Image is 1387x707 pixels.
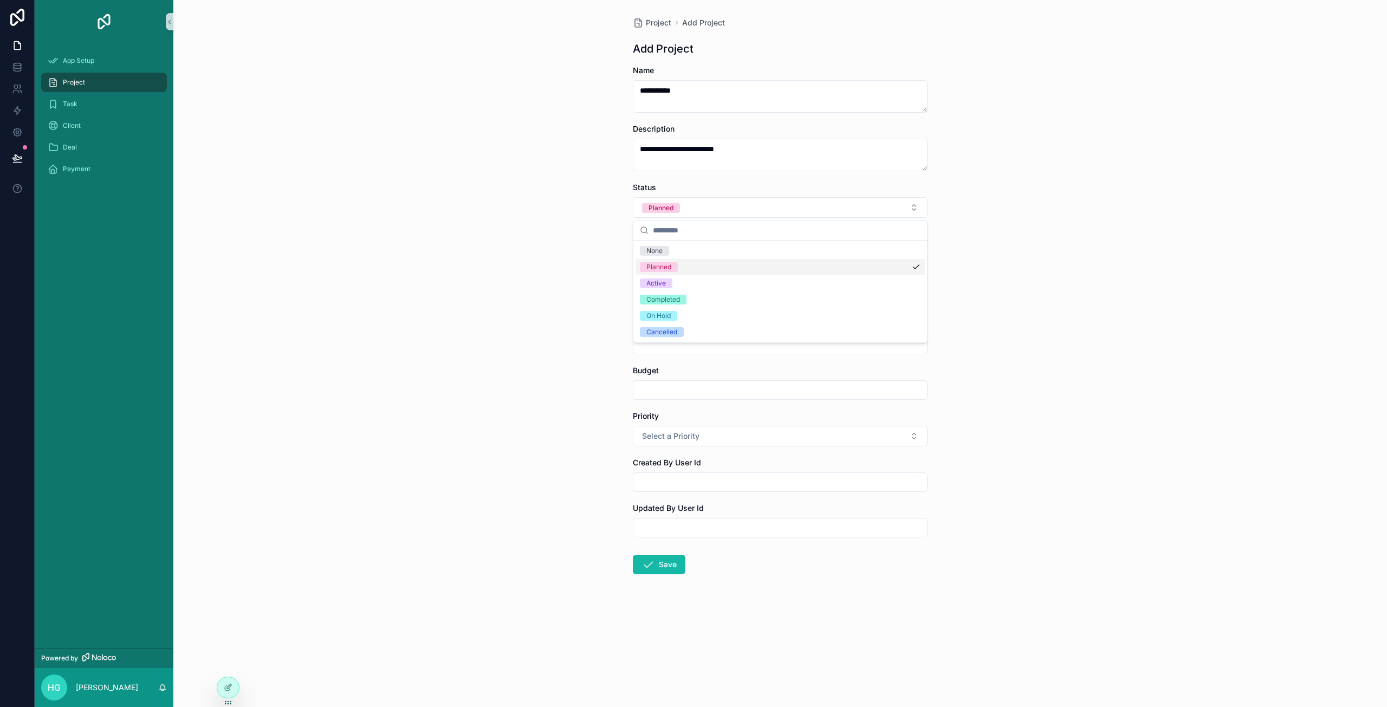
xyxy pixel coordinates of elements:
span: Powered by [41,654,78,663]
a: Powered by [35,648,173,668]
span: Updated By User Id [633,503,704,513]
div: Suggestions [633,241,927,342]
div: Completed [646,295,680,304]
span: HG [48,681,61,694]
p: [PERSON_NAME] [76,682,138,693]
span: Project [63,78,85,87]
a: Payment [41,159,167,179]
span: Budget [633,366,659,375]
span: Project [646,17,671,28]
button: Select Button [633,426,928,446]
a: Project [41,73,167,92]
span: Created By User Id [633,458,701,467]
div: On Hold [646,311,671,321]
span: Payment [63,165,90,173]
div: scrollable content [35,43,173,193]
button: Select Button [633,197,928,218]
div: Planned [646,262,671,272]
span: Client [63,121,81,130]
span: Select a Priority [642,431,699,442]
h1: Add Project [633,41,693,56]
div: None [646,246,663,256]
a: Add Project [682,17,725,28]
img: App logo [95,13,113,30]
a: Client [41,116,167,135]
span: Priority [633,411,659,420]
a: Project [633,17,671,28]
button: Save [633,555,685,574]
span: Deal [63,143,77,152]
a: Task [41,94,167,114]
span: App Setup [63,56,94,65]
span: Status [633,183,656,192]
a: Deal [41,138,167,157]
a: App Setup [41,51,167,70]
div: Planned [649,203,673,213]
div: Active [646,278,666,288]
span: Name [633,66,654,75]
span: Description [633,124,675,133]
div: Cancelled [646,327,677,337]
span: Task [63,100,77,108]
